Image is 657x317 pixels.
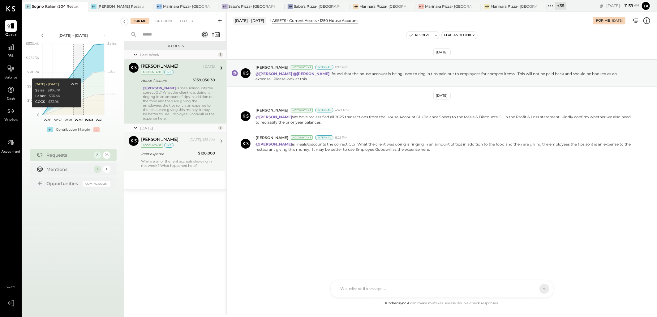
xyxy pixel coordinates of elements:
div: SP [288,4,293,9]
div: is meals/discounts the correct GL? What the client was doing is ringing in an amount of tips in a... [143,86,215,120]
div: Sales [35,88,44,93]
text: $424.3K [26,56,39,60]
strong: @[PERSON_NAME] [143,86,177,90]
div: 1 [218,52,223,57]
span: 4:49 PM [335,108,349,113]
div: Requests [47,152,91,158]
div: 1 [103,166,110,173]
div: For Me [596,18,610,23]
div: For Me [131,18,149,24]
strong: @[PERSON_NAME] [255,142,292,146]
div: W39 [71,82,78,87]
div: COGS [35,99,45,104]
div: Contribution Margin [56,127,90,132]
text: W38 [64,118,72,122]
div: int [164,70,174,74]
div: Sogno Italian (304 Restaurant) [32,4,79,9]
div: Accountant [141,70,163,74]
div: [DATE] [203,64,215,69]
a: P&L [0,41,21,59]
div: For Client [151,18,176,24]
text: Labor [107,69,117,74]
text: W37 [54,118,62,122]
div: Opportunities [47,180,79,187]
span: P&L [7,54,15,59]
div: 26 [103,151,110,159]
div: [PERSON_NAME] [141,64,178,70]
div: [DATE] [612,19,623,23]
a: Balance [0,63,21,81]
div: 1250 House Account [320,18,358,23]
text: $530.4K [26,41,39,46]
a: Vendors [0,105,21,123]
div: Marinara Pizza- [GEOGRAPHIC_DATA] [163,4,210,9]
div: Internal [315,65,333,70]
div: Mentions [47,166,91,172]
text: W36 [44,118,51,122]
div: Marinara Pizza- [GEOGRAPHIC_DATA] [491,4,537,9]
div: Internal [315,108,333,112]
button: Ta [641,1,651,11]
div: 1 [94,166,101,173]
text: $318.2K [27,70,39,74]
strong: @[PERSON_NAME] [255,115,292,119]
div: $120,000 [198,150,215,156]
text: $106.1K [27,98,39,103]
div: Current Assets [289,18,317,23]
div: Coming Soon [83,181,110,187]
span: [PERSON_NAME] [255,108,288,113]
span: 8:21 PM [335,135,348,140]
div: Marinara Pizza- [GEOGRAPHIC_DATA] [425,4,472,9]
button: Flag as Blocker [442,32,477,39]
span: Accountant [2,149,20,155]
div: [DATE] [140,125,217,131]
div: Accountant [291,108,313,112]
div: Requests [127,44,223,48]
p: is meals/discounts the correct GL? What the client was doing is ringing in an amount of tips in a... [255,142,632,152]
div: House Account [141,78,191,84]
div: + [47,127,53,132]
div: int [164,143,174,148]
a: Accountant [0,137,21,155]
div: MP [484,4,490,9]
div: Accountant [141,143,163,148]
text: W39 [74,118,82,122]
div: [DATE], 1:35 AM [189,137,215,142]
div: Saba's Pizza- [GEOGRAPHIC_DATA] [294,4,341,9]
text: Sales [107,41,117,46]
div: 1 [218,125,223,130]
text: COGS [107,92,118,96]
div: Last Week [140,52,217,57]
div: Marinara Pizza- [GEOGRAPHIC_DATA]. [359,4,406,9]
div: Accountant [291,135,313,140]
span: [PERSON_NAME] [255,135,288,140]
div: Rent expense [141,151,196,157]
p: We have reclassified all 2025 transactions from the House Account GL (Balance Sheet) to the Meals... [255,114,632,125]
div: 2 [94,151,101,159]
div: $106.7K [47,88,60,93]
text: $212.2K [27,84,39,88]
strong: @[PERSON_NAME] [293,71,329,76]
text: W41 [96,118,102,122]
span: 8:12 PM [335,65,348,70]
div: $33.9K [48,99,59,104]
div: Closed [177,18,196,24]
a: Cash [0,84,21,102]
div: MP [353,4,359,9]
span: Vendors [4,118,18,123]
div: Internal [315,135,333,140]
div: Accountant [291,65,313,70]
div: [DATE] - [DATE] [233,17,266,24]
div: [DATE] - [DATE] [34,82,58,87]
div: - [93,127,100,132]
div: SI [25,4,31,9]
div: $36.4K [49,94,60,99]
div: [PERSON_NAME] [141,137,178,143]
p: I found that the house account is being used to ring in tips paid out to employees for comped ite... [255,71,632,82]
div: Labor [35,94,45,99]
div: SP [222,4,228,9]
span: [PERSON_NAME] [255,65,288,70]
div: Saba's Pizza- [GEOGRAPHIC_DATA] [229,4,275,9]
div: Why are all of the rent accruals showing in this week? What happened here? [141,159,215,168]
div: ASSETS [272,18,286,23]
